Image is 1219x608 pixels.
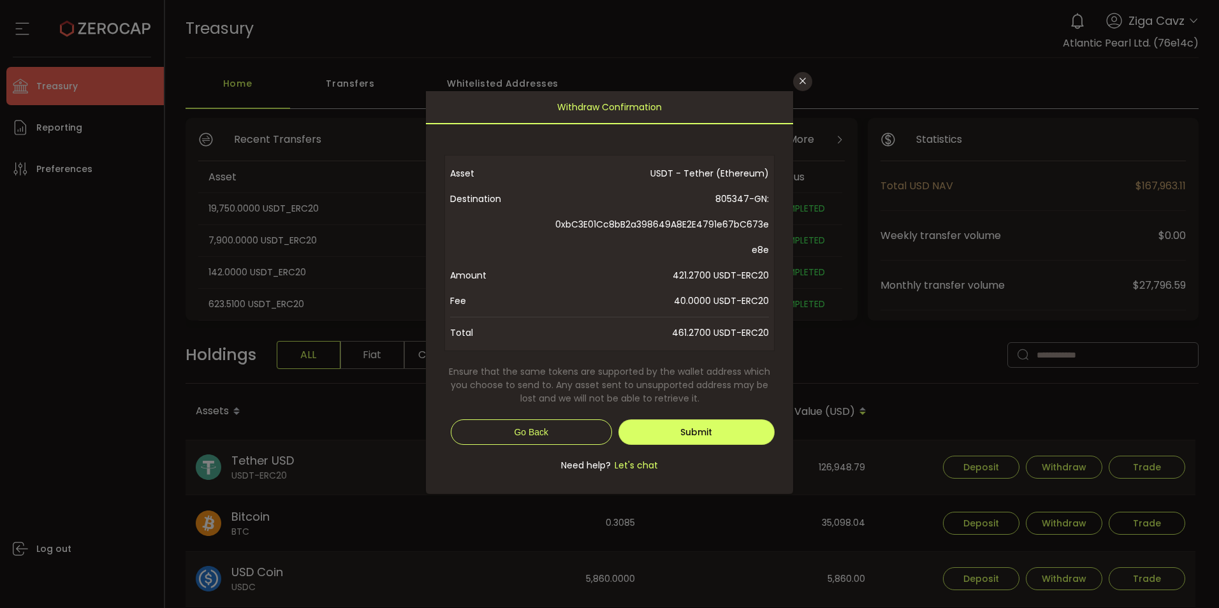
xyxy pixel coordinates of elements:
button: Go Back [451,419,612,445]
span: Total [450,320,552,345]
span: Go Back [514,427,548,437]
span: Submit [680,426,712,438]
span: Ensure that the same tokens are supported by the wallet address which you choose to send to. Any ... [444,365,775,405]
span: USDT - Tether (Ethereum) [552,161,769,186]
button: Submit [618,419,775,445]
div: dialog [426,91,793,494]
span: Asset [450,161,552,186]
span: Destination [450,186,552,263]
span: Fee [450,288,552,314]
span: 40.0000 USDT-ERC20 [552,288,769,314]
span: Let's chat [611,459,658,472]
span: 421.2700 USDT-ERC20 [552,263,769,288]
span: Need help? [561,459,611,472]
iframe: Chat Widget [1155,547,1219,608]
span: Withdraw Confirmation [557,91,662,123]
span: 805347-GN: 0xbC3E01Cc8bB2a398649A8E2E4791e67bC673ee8e [552,186,769,263]
span: Amount [450,263,552,288]
span: 461.2700 USDT-ERC20 [552,320,769,345]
